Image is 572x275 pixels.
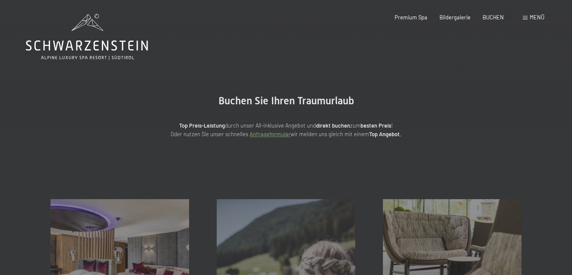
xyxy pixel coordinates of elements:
[360,122,391,129] strong: besten Preis
[218,95,354,107] span: Buchen Sie Ihren Traumurlaub
[395,14,427,21] a: Premium Spa
[369,131,401,137] strong: Top Angebot.
[483,14,504,21] a: BUCHEN
[316,122,350,129] strong: direkt buchen
[530,14,544,21] span: Menü
[439,14,471,21] a: Bildergalerie
[114,121,459,139] p: durch unser All-inklusive Angebot und zum ! Oder nutzen Sie unser schnelles wir melden uns gleich...
[179,122,225,129] strong: Top Preis-Leistung
[250,131,291,137] a: Anfrageformular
